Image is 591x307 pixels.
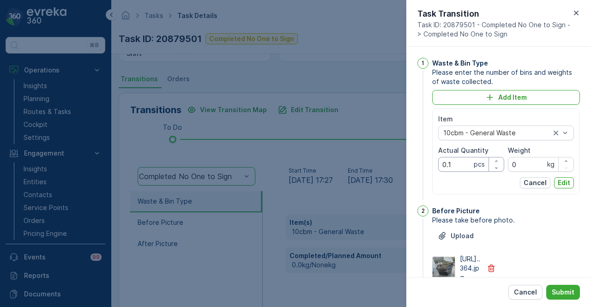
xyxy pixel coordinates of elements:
[474,160,485,169] p: pcs
[432,90,580,105] button: Add Item
[438,146,488,154] label: Actual Quantity
[451,231,474,241] p: Upload
[552,288,574,297] p: Submit
[524,178,547,187] p: Cancel
[417,205,428,217] div: 2
[508,146,531,154] label: Weight
[546,285,580,300] button: Submit
[547,160,555,169] p: kg
[554,177,574,188] button: Edit
[508,285,543,300] button: Cancel
[514,288,537,297] p: Cancel
[432,206,480,216] p: Before Picture
[417,20,571,39] span: Task ID: 20879501 - Completed No One to Sign -> Completed No One to Sign
[558,178,570,187] p: Edit
[433,257,455,280] img: Media Preview
[460,254,481,282] p: [URL]..364.jpg
[432,216,580,225] span: Please take before photo.
[520,177,550,188] button: Cancel
[432,59,488,68] p: Waste & Bin Type
[432,68,580,86] span: Please enter the number of bins and weights of waste collected.
[432,229,479,243] button: Upload File
[498,93,527,102] p: Add Item
[417,7,571,20] p: Task Transition
[417,58,428,69] div: 1
[438,115,453,123] label: Item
